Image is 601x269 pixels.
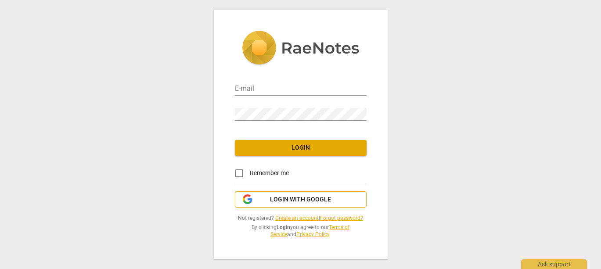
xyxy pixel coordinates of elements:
a: Privacy Policy [296,231,329,237]
span: Remember me [250,169,289,178]
span: Not registered? | [235,215,367,222]
a: Forgot password? [320,215,363,221]
b: Login [277,224,290,230]
button: Login [235,140,367,156]
a: Create an account [275,215,319,221]
button: Login with Google [235,191,367,208]
span: Login [242,143,360,152]
img: 5ac2273c67554f335776073100b6d88f.svg [242,31,360,67]
div: Ask support [521,259,587,269]
span: By clicking you agree to our and . [235,224,367,238]
span: Login with Google [270,195,331,204]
